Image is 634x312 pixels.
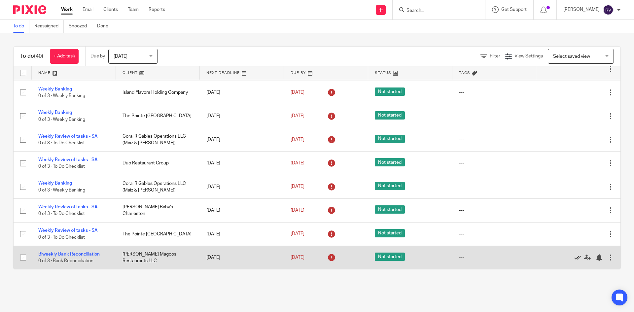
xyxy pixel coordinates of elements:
a: Weekly Review of tasks - SA [38,205,98,209]
span: Not started [375,205,405,214]
a: + Add task [50,49,79,64]
td: [DATE] [200,199,284,222]
td: Island Flavors Holding Company [116,81,200,104]
span: 0 of 3 · Bank Reconciliation [38,259,93,263]
td: [DATE] [200,104,284,128]
span: 0 of 3 · Weekly Banking [38,117,85,122]
a: Email [83,6,93,13]
a: Reassigned [34,20,64,33]
a: Clients [103,6,118,13]
div: --- [459,231,530,237]
p: [PERSON_NAME] [563,6,600,13]
span: Not started [375,135,405,143]
a: Reports [149,6,165,13]
img: svg%3E [603,5,614,15]
span: 0 of 3 · To Do Checklist [38,164,85,169]
span: 0 of 3 · Weekly Banking [38,188,85,192]
td: [DATE] [200,246,284,269]
span: (40) [34,53,43,59]
td: Coral R Gables Operations LLC (Maiz & [PERSON_NAME]) [116,175,200,198]
span: [DATE] [291,255,304,260]
a: To do [13,20,29,33]
span: [DATE] [291,161,304,165]
span: 0 of 3 · To Do Checklist [38,141,85,145]
div: --- [459,160,530,166]
td: The Pointe [GEOGRAPHIC_DATA] [116,104,200,128]
a: Snoozed [69,20,92,33]
div: --- [459,254,530,261]
a: Weekly Review of tasks - SA [38,157,98,162]
span: [DATE] [291,185,304,189]
input: Search [406,8,465,14]
span: Not started [375,229,405,237]
td: [PERSON_NAME] Baby's Charleston [116,199,200,222]
td: Duo Restaurant Group [116,152,200,175]
td: [DATE] [200,81,284,104]
p: Due by [90,53,105,59]
span: Not started [375,87,405,96]
a: Done [97,20,113,33]
span: 0 of 3 · To Do Checklist [38,211,85,216]
span: Not started [375,158,405,166]
span: 0 of 3 · To Do Checklist [38,235,85,240]
td: [DATE] [200,175,284,198]
span: [DATE] [291,137,304,142]
span: Not started [375,111,405,120]
td: [PERSON_NAME] Magoos Restaurants LLC [116,246,200,269]
a: Weekly Banking [38,181,72,186]
a: Biweekly Bank Reconciliation [38,252,100,257]
div: --- [459,136,530,143]
span: Tags [459,71,470,75]
span: Select saved view [553,54,590,59]
span: [DATE] [114,54,127,59]
div: --- [459,184,530,190]
div: --- [459,207,530,214]
a: Weekly Banking [38,110,72,115]
span: Get Support [501,7,527,12]
span: [DATE] [291,232,304,236]
a: Weekly Review of tasks - SA [38,134,98,139]
td: [DATE] [200,128,284,151]
img: Pixie [13,5,46,14]
span: Filter [490,54,500,58]
div: --- [459,113,530,119]
h1: To do [20,53,43,60]
td: [DATE] [200,152,284,175]
span: [DATE] [291,114,304,118]
td: The Pointe [GEOGRAPHIC_DATA] [116,222,200,246]
a: Mark as done [574,254,584,261]
a: Weekly Review of tasks - SA [38,228,98,233]
a: Weekly Banking [38,87,72,91]
span: [DATE] [291,208,304,213]
span: Not started [375,253,405,261]
span: View Settings [514,54,543,58]
td: Coral R Gables Operations LLC (Maiz & [PERSON_NAME]) [116,128,200,151]
span: [DATE] [291,90,304,95]
span: 0 of 3 · Weekly Banking [38,93,85,98]
td: [DATE] [200,222,284,246]
div: --- [459,89,530,96]
a: Work [61,6,73,13]
span: Not started [375,182,405,190]
a: Team [128,6,139,13]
